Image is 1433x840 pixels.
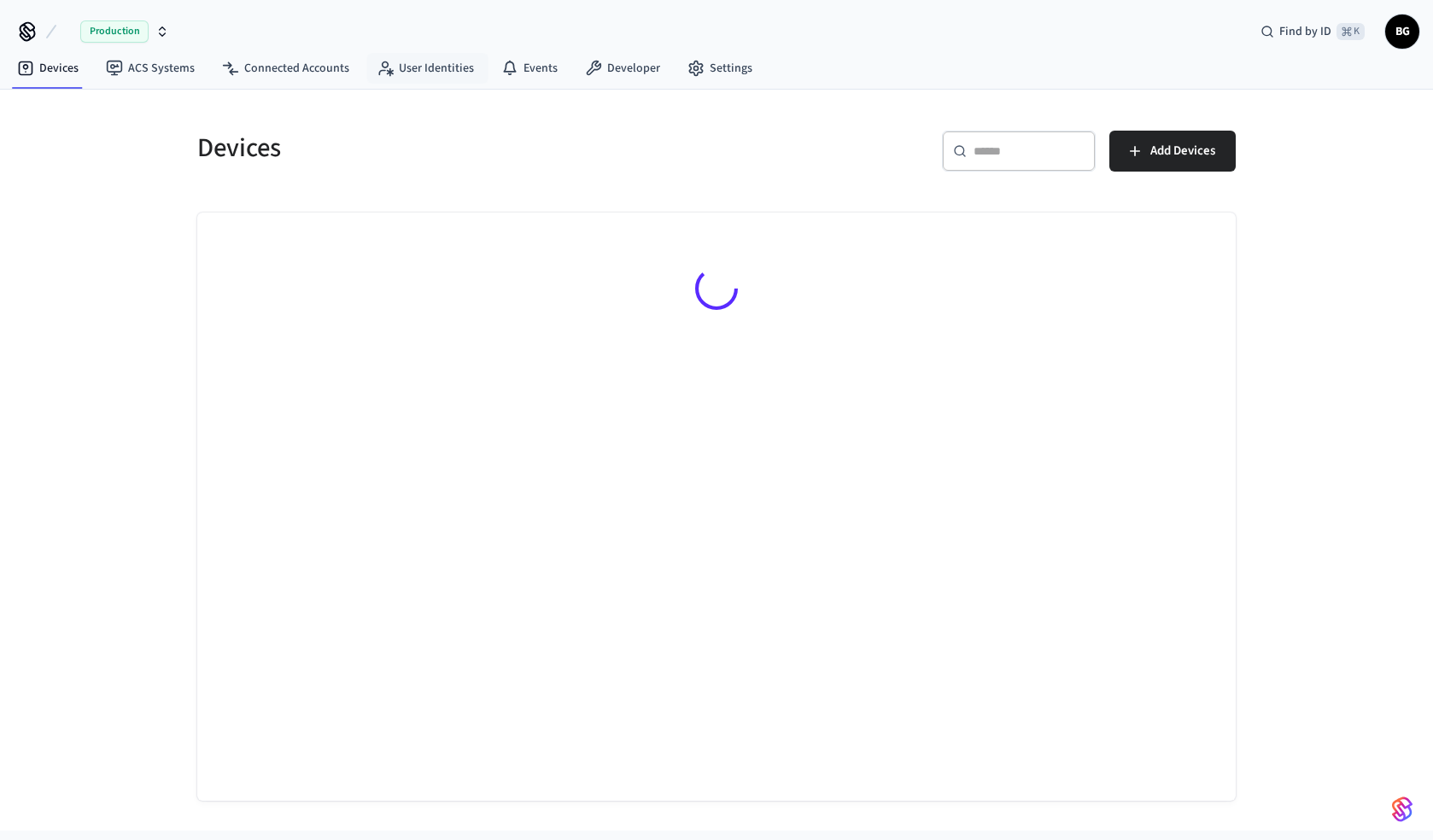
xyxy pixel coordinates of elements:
span: Add Devices [1150,140,1215,162]
span: Find by ID [1279,23,1331,40]
a: Developer [571,53,674,84]
a: Settings [674,53,766,84]
button: Add Devices [1109,131,1236,172]
a: Devices [3,53,92,84]
button: BG [1385,15,1419,49]
a: Events [488,53,571,84]
span: ⌘ K [1336,23,1365,40]
div: Find by ID⌘ K [1247,16,1378,47]
h5: Devices [197,131,706,166]
span: BG [1387,16,1418,47]
a: User Identities [363,53,488,84]
a: Connected Accounts [208,53,363,84]
a: ACS Systems [92,53,208,84]
span: Production [80,20,149,43]
img: SeamLogoGradient.69752ec5.svg [1392,796,1413,823]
